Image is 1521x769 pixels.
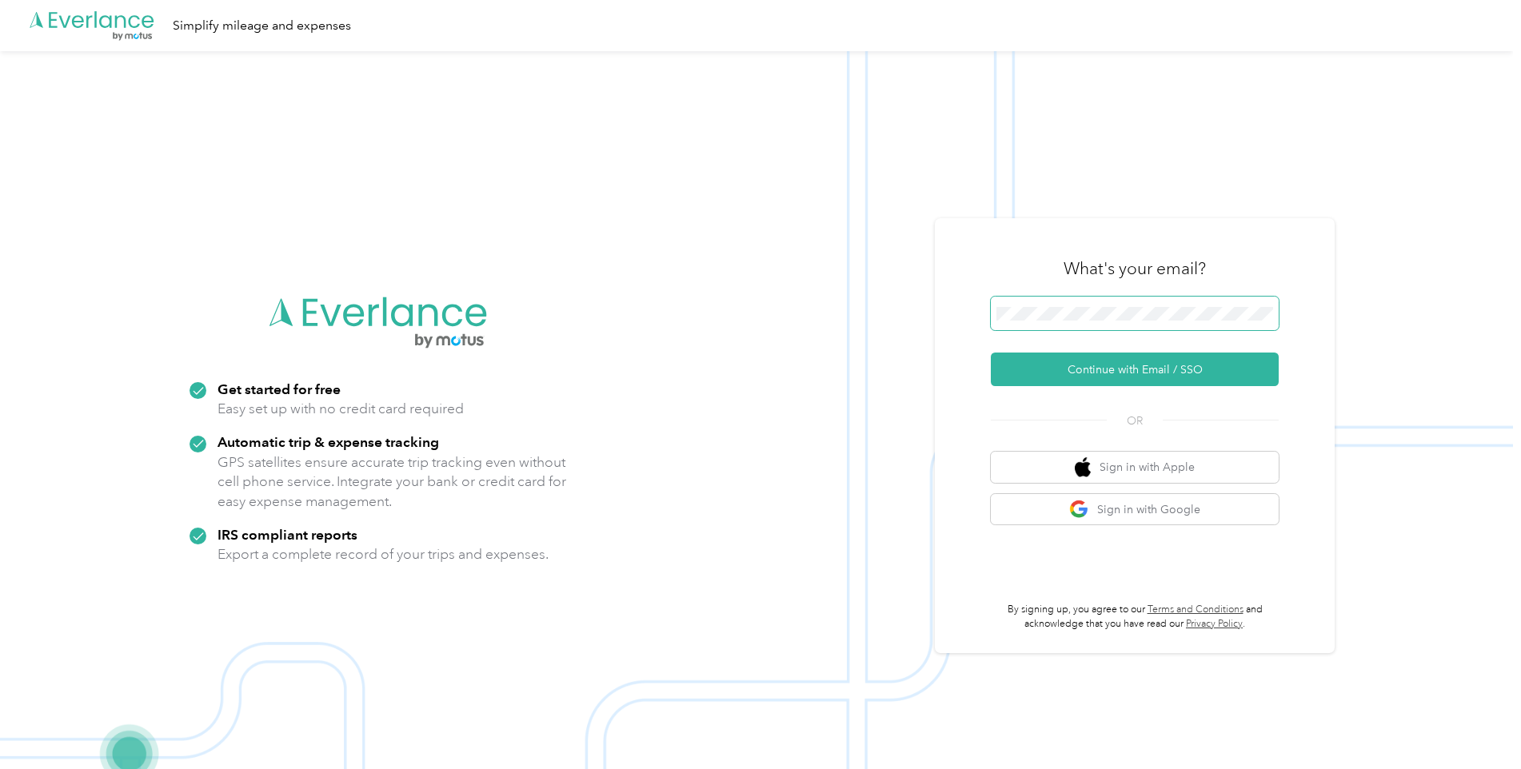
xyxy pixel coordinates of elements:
[218,433,439,450] strong: Automatic trip & expense tracking
[218,452,567,512] p: GPS satellites ensure accurate trip tracking even without cell phone service. Integrate your bank...
[991,494,1279,525] button: google logoSign in with Google
[991,452,1279,483] button: apple logoSign in with Apple
[991,353,1279,386] button: Continue with Email / SSO
[218,381,341,397] strong: Get started for free
[1075,457,1091,477] img: apple logo
[1069,500,1089,520] img: google logo
[218,544,549,564] p: Export a complete record of your trips and expenses.
[218,526,357,543] strong: IRS compliant reports
[173,16,351,36] div: Simplify mileage and expenses
[1107,412,1163,429] span: OR
[1148,604,1244,616] a: Terms and Conditions
[1186,618,1243,630] a: Privacy Policy
[991,603,1279,631] p: By signing up, you agree to our and acknowledge that you have read our .
[218,399,464,419] p: Easy set up with no credit card required
[1064,257,1206,280] h3: What's your email?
